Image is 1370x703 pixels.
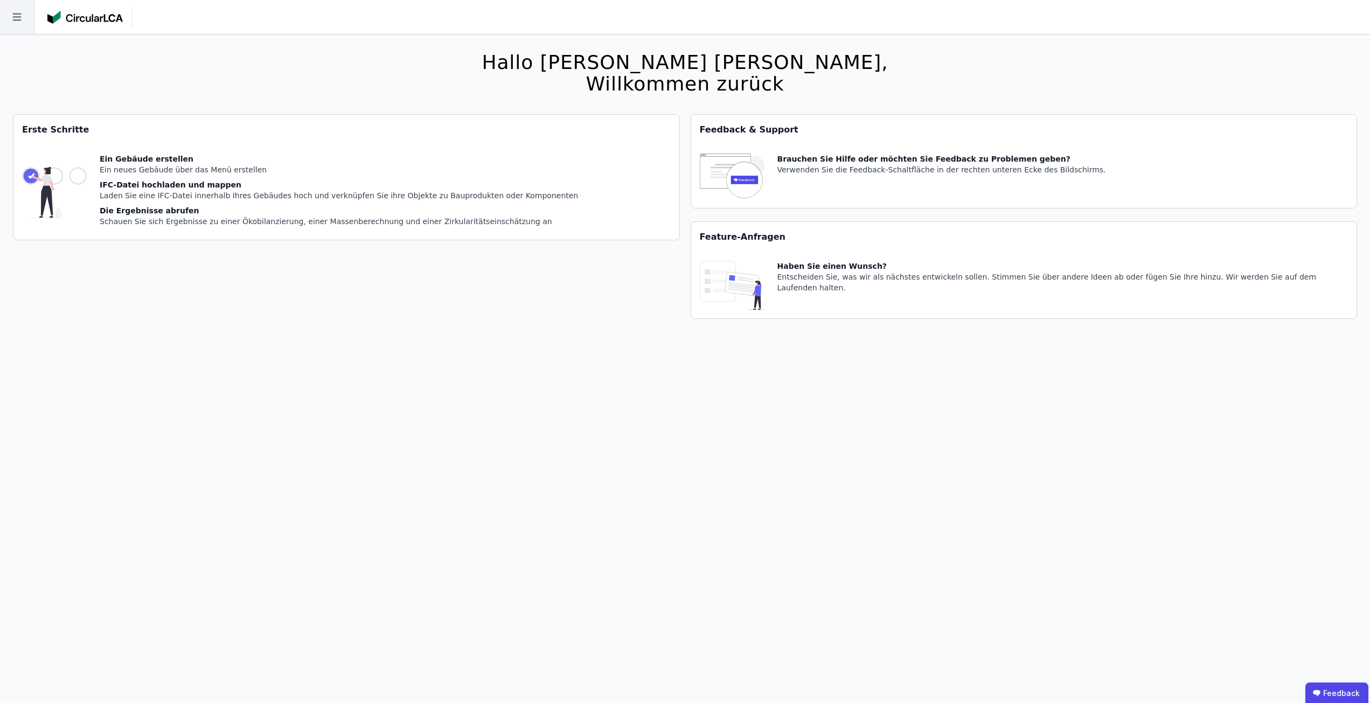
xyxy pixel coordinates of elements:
div: Brauchen Sie Hilfe oder möchten Sie Feedback zu Problemen geben? [777,154,1106,164]
div: Ein neues Gebäude über das Menü erstellen [100,164,578,175]
div: Die Ergebnisse abrufen [100,205,578,216]
div: Willkommen zurück [482,73,888,95]
div: Ein Gebäude erstellen [100,154,578,164]
div: Entscheiden Sie, was wir als nächstes entwickeln sollen. Stimmen Sie über andere Ideen ab oder fü... [777,272,1348,293]
img: Concular [47,11,123,24]
div: Hallo [PERSON_NAME] [PERSON_NAME], [482,52,888,73]
div: Schauen Sie sich Ergebnisse zu einer Ökobilanzierung, einer Massenberechnung und einer Zirkularit... [100,216,578,227]
div: Feedback & Support [691,115,1357,145]
div: Feature-Anfragen [691,222,1357,252]
img: getting_started_tile-DrF_GRSv.svg [22,154,87,231]
div: Verwenden Sie die Feedback-Schaltfläche in der rechten unteren Ecke des Bildschirms. [777,164,1106,175]
div: Laden Sie eine IFC-Datei innerhalb Ihres Gebäudes hoch und verknüpfen Sie ihre Objekte zu Bauprod... [100,190,578,201]
img: feature_request_tile-UiXE1qGU.svg [700,261,764,310]
div: Erste Schritte [13,115,679,145]
img: feedback-icon-HCTs5lye.svg [700,154,764,199]
div: IFC-Datei hochladen und mappen [100,179,578,190]
div: Haben Sie einen Wunsch? [777,261,1348,272]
